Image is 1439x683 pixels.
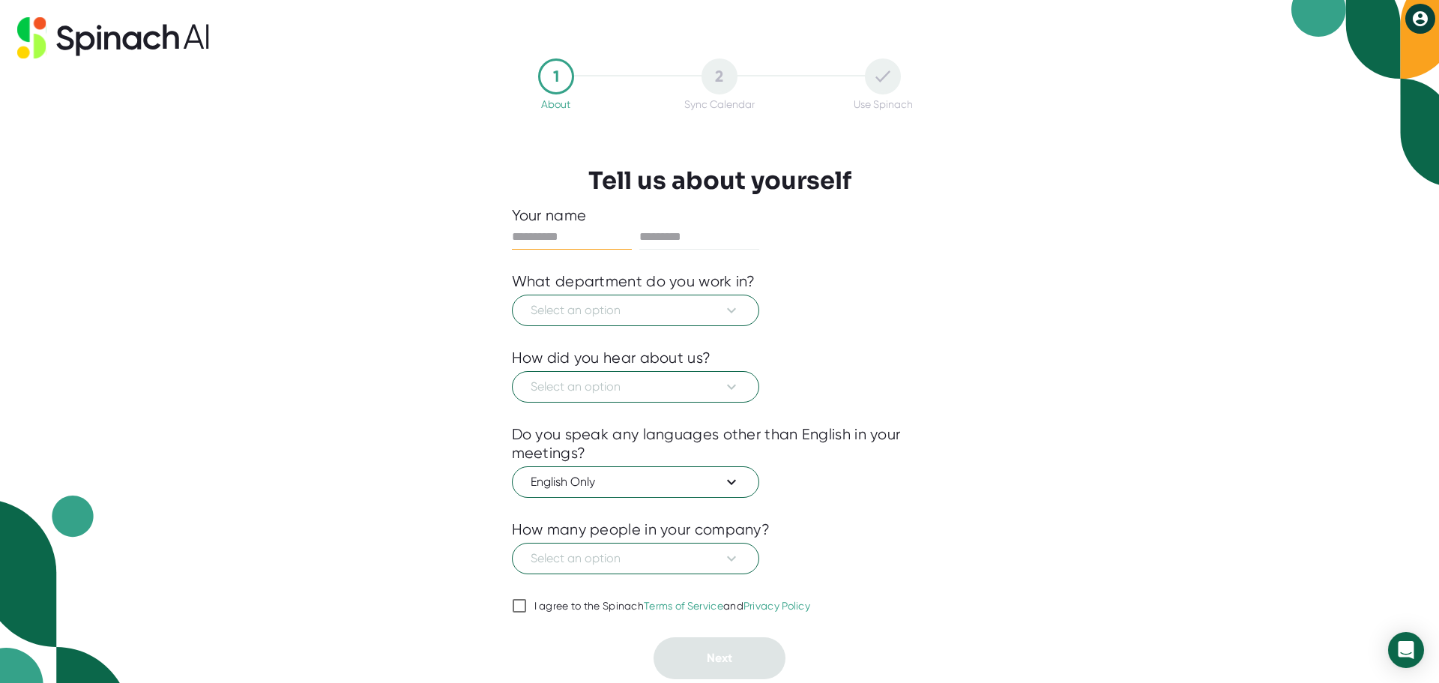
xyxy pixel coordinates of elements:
div: How many people in your company? [512,520,770,539]
div: Do you speak any languages other than English in your meetings? [512,425,928,463]
span: English Only [531,473,740,491]
div: I agree to the Spinach and [534,600,811,613]
div: What department do you work in? [512,272,755,291]
div: 2 [702,58,737,94]
span: Select an option [531,378,740,396]
div: How did you hear about us? [512,349,711,367]
button: Select an option [512,295,759,326]
div: 1 [538,58,574,94]
h3: Tell us about yourself [588,166,851,195]
a: Terms of Service [644,600,723,612]
button: Next [654,637,785,679]
div: Open Intercom Messenger [1388,632,1424,668]
a: Privacy Policy [743,600,810,612]
span: Next [707,651,732,665]
button: Select an option [512,371,759,403]
div: About [541,98,570,110]
button: English Only [512,466,759,498]
div: Sync Calendar [684,98,755,110]
div: Use Spinach [854,98,913,110]
button: Select an option [512,543,759,574]
span: Select an option [531,301,740,319]
span: Select an option [531,550,740,568]
div: Your name [512,206,928,225]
